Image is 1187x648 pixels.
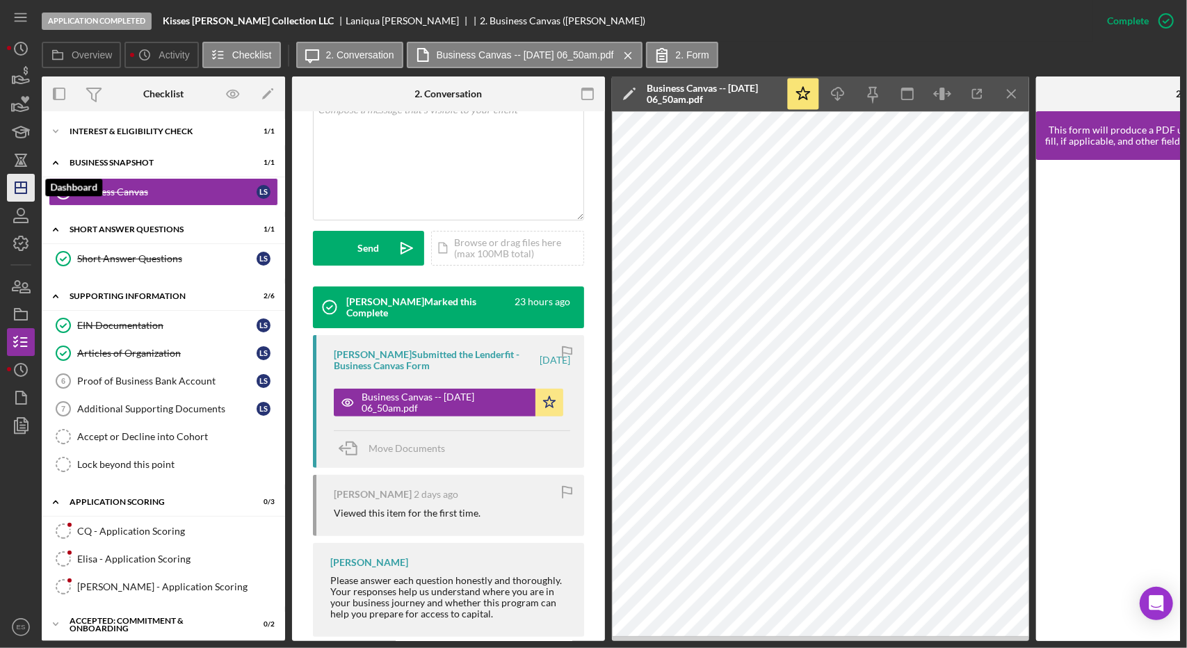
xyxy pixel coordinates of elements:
[77,186,257,197] div: Business Canvas
[61,405,65,413] tspan: 7
[49,517,278,545] a: CQ - Application Scoring
[61,377,65,385] tspan: 6
[163,15,334,26] b: Kisses [PERSON_NAME] Collection LLC
[49,423,278,451] a: Accept or Decline into Cohort
[77,403,257,414] div: Additional Supporting Documents
[49,545,278,573] a: Elisa - Application Scoring
[7,613,35,641] button: ES
[143,88,184,99] div: Checklist
[232,49,272,60] label: Checklist
[70,127,240,136] div: Interest & Eligibility Check
[334,431,459,466] button: Move Documents
[647,83,779,105] div: Business Canvas -- [DATE] 06_50am.pdf
[515,296,570,318] time: 2025-10-13 16:30
[124,42,198,68] button: Activity
[334,389,563,416] button: Business Canvas -- [DATE] 06_50am.pdf
[42,42,121,68] button: Overview
[70,292,240,300] div: Supporting Information
[250,620,275,629] div: 0 / 2
[257,402,270,416] div: L S
[257,346,270,360] div: L S
[414,489,458,500] time: 2025-10-13 03:02
[676,49,709,60] label: 2. Form
[49,395,278,423] a: 7Additional Supporting DocumentsLS
[159,49,189,60] label: Activity
[1107,7,1149,35] div: Complete
[70,225,240,234] div: Short Answer Questions
[77,431,277,442] div: Accept or Decline into Cohort
[313,231,424,266] button: Send
[77,526,277,537] div: CQ - Application Scoring
[330,557,408,568] div: [PERSON_NAME]
[296,42,403,68] button: 2. Conversation
[257,374,270,388] div: L S
[70,159,240,167] div: Business Snapshot
[250,159,275,167] div: 1 / 1
[70,617,240,633] div: Accepted: Commitment & Onboarding
[77,553,277,565] div: Elisa - Application Scoring
[480,15,645,26] div: 2. Business Canvas ([PERSON_NAME])
[369,442,445,454] span: Move Documents
[202,42,281,68] button: Checklist
[334,489,412,500] div: [PERSON_NAME]
[250,127,275,136] div: 1 / 1
[77,581,277,592] div: [PERSON_NAME] - Application Scoring
[49,367,278,395] a: 6Proof of Business Bank AccountLS
[362,391,528,414] div: Business Canvas -- [DATE] 06_50am.pdf
[257,252,270,266] div: L S
[326,49,394,60] label: 2. Conversation
[330,575,570,619] div: Please answer each question honestly and thoroughly. Your responses help us understand where you ...
[540,355,570,366] time: 2025-10-13 10:50
[646,42,718,68] button: 2. Form
[49,178,278,206] a: Business CanvasLS
[49,573,278,601] a: [PERSON_NAME] - Application Scoring
[72,49,112,60] label: Overview
[407,42,643,68] button: Business Canvas -- [DATE] 06_50am.pdf
[358,231,380,266] div: Send
[49,451,278,478] a: Lock beyond this point
[77,320,257,331] div: EIN Documentation
[77,253,257,264] div: Short Answer Questions
[250,292,275,300] div: 2 / 6
[257,318,270,332] div: L S
[1093,7,1180,35] button: Complete
[77,375,257,387] div: Proof of Business Bank Account
[17,624,26,631] text: ES
[346,296,512,318] div: [PERSON_NAME] Marked this Complete
[334,508,481,519] div: Viewed this item for the first time.
[42,13,152,30] div: Application Completed
[77,459,277,470] div: Lock beyond this point
[1140,587,1173,620] div: Open Intercom Messenger
[346,15,471,26] div: Laniqua [PERSON_NAME]
[257,185,270,199] div: L S
[77,348,257,359] div: Articles of Organization
[70,498,240,506] div: Application Scoring
[250,498,275,506] div: 0 / 3
[49,245,278,273] a: Short Answer QuestionsLS
[415,88,483,99] div: 2. Conversation
[49,311,278,339] a: EIN DocumentationLS
[437,49,614,60] label: Business Canvas -- [DATE] 06_50am.pdf
[250,225,275,234] div: 1 / 1
[49,339,278,367] a: Articles of OrganizationLS
[334,349,538,371] div: [PERSON_NAME] Submitted the Lenderfit - Business Canvas Form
